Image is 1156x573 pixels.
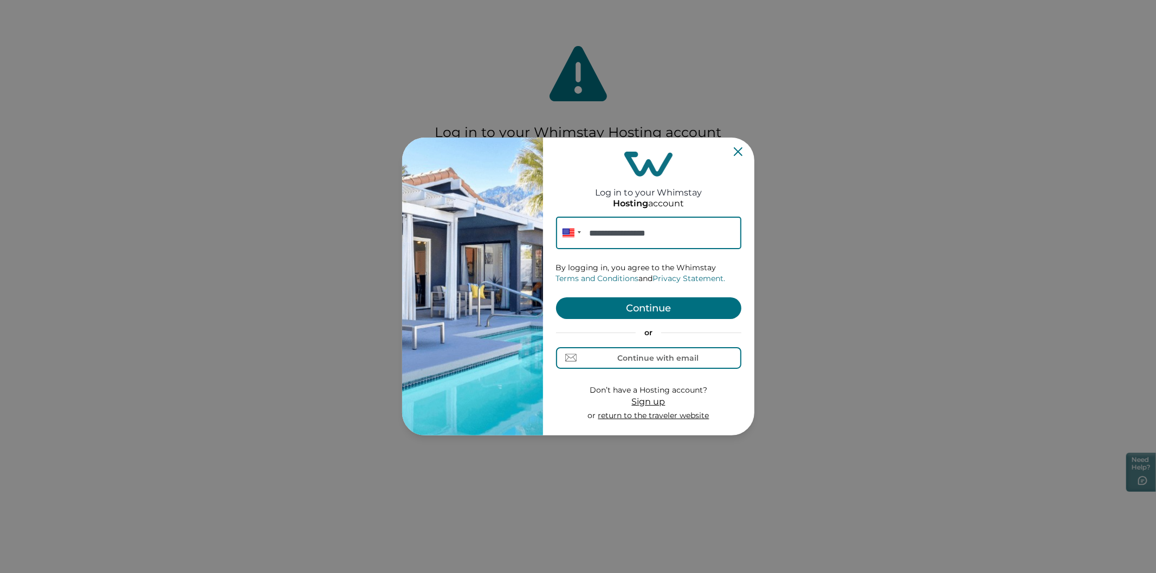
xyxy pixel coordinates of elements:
button: Continue with email [556,347,741,369]
p: Don’t have a Hosting account? [588,385,709,396]
h2: Log in to your Whimstay [595,177,702,198]
p: Hosting [613,198,648,209]
a: Terms and Conditions [556,274,639,283]
p: account [613,198,684,209]
p: By logging in, you agree to the Whimstay and [556,263,741,284]
a: return to the traveler website [598,411,709,420]
img: auth-banner [402,138,543,435]
img: login-logo [624,152,673,177]
p: or [588,411,709,421]
span: Sign up [632,396,666,407]
div: United States: + 1 [556,217,584,249]
div: Continue with email [617,354,699,362]
a: Privacy Statement. [653,274,726,283]
button: Continue [556,297,741,319]
p: or [556,328,741,338]
button: Close [734,147,742,156]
